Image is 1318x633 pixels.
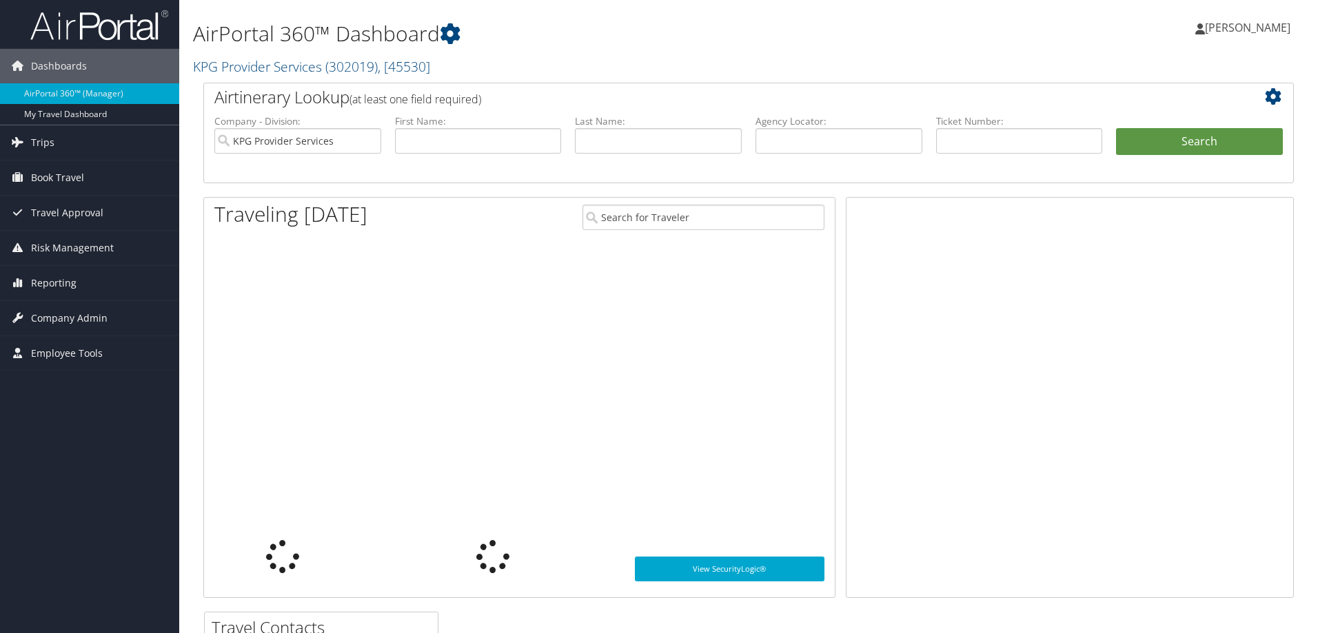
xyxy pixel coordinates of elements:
[193,19,934,48] h1: AirPortal 360™ Dashboard
[635,557,824,581] a: View SecurityLogic®
[349,92,481,107] span: (at least one field required)
[31,49,87,83] span: Dashboards
[30,9,168,41] img: airportal-logo.png
[325,57,378,76] span: ( 302019 )
[1205,20,1290,35] span: [PERSON_NAME]
[31,336,103,371] span: Employee Tools
[756,114,922,128] label: Agency Locator:
[214,114,381,128] label: Company - Division:
[395,114,562,128] label: First Name:
[575,114,742,128] label: Last Name:
[31,196,103,230] span: Travel Approval
[582,205,824,230] input: Search for Traveler
[31,266,77,300] span: Reporting
[214,85,1192,109] h2: Airtinerary Lookup
[1195,7,1304,48] a: [PERSON_NAME]
[1116,128,1283,156] button: Search
[214,200,367,229] h1: Traveling [DATE]
[378,57,430,76] span: , [ 45530 ]
[31,125,54,160] span: Trips
[31,231,114,265] span: Risk Management
[936,114,1103,128] label: Ticket Number:
[193,57,430,76] a: KPG Provider Services
[31,160,84,195] span: Book Travel
[31,301,108,335] span: Company Admin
